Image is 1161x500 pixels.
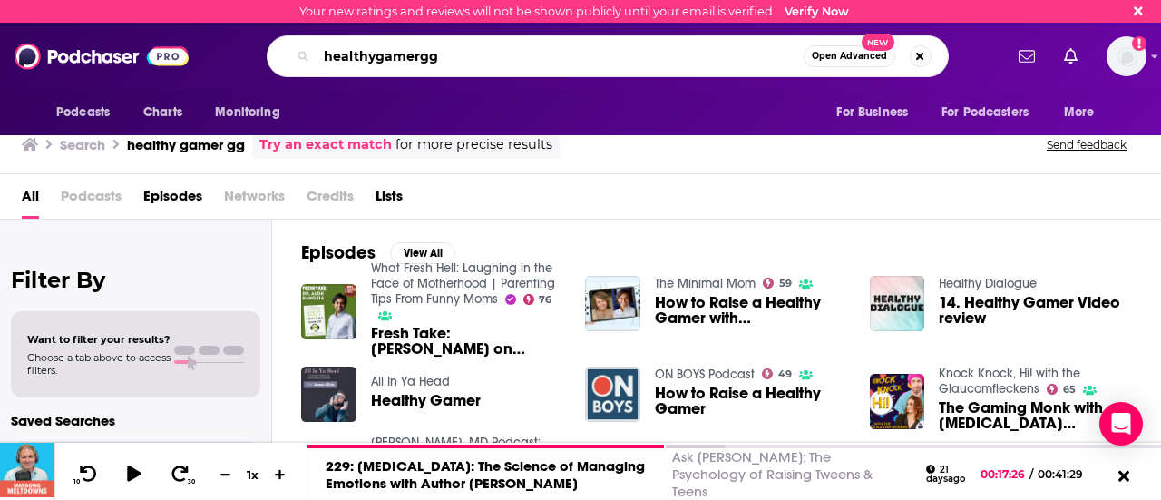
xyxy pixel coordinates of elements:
a: 49 [762,368,792,379]
a: All In Ya Head [371,374,450,389]
span: More [1064,100,1095,125]
span: Choose a tab above to access filters. [27,351,171,377]
h3: Search [60,136,105,153]
a: How to Raise a Healthy Gamer with Dr. Alok Kanojia [655,295,848,326]
input: Search podcasts, credits, & more... [317,42,804,71]
span: Podcasts [56,100,110,125]
span: 00:41:29 [1033,467,1101,481]
span: For Podcasters [941,100,1029,125]
h2: Episodes [301,241,376,264]
img: Podchaser - Follow, Share and Rate Podcasts [15,39,189,74]
span: 65 [1063,386,1076,394]
span: Credits [307,181,354,219]
button: Open AdvancedNew [804,45,895,67]
a: 65 [1047,384,1076,395]
div: 21 days ago [926,465,965,484]
a: How to Raise a Healthy Gamer [655,386,848,417]
button: open menu [1051,95,1117,130]
button: 10 [70,463,104,485]
button: open menu [930,95,1055,130]
div: Search podcasts, credits, & more... [267,35,949,77]
a: ON BOYS Podcast [655,367,755,382]
span: Logged in as jbarbour [1107,36,1146,76]
button: Send feedback [1041,137,1132,152]
a: Knock Knock, Hi! with the Glaucomfleckens [939,366,1080,397]
a: Healthy Dialogue [939,276,1037,291]
a: EpisodesView All [301,241,455,264]
span: Networks [224,181,285,219]
h2: Filter By [11,267,260,293]
a: All [22,181,39,219]
span: 76 [539,296,551,304]
a: Show notifications dropdown [1057,41,1085,72]
a: What Fresh Hell: Laughing in the Face of Motherhood | Parenting Tips From Funny Moms [371,260,555,307]
img: Fresh Take: Dr. Alok Kanojia on Parenting a Healthy Gamer [301,284,356,339]
img: The Gaming Monk with Psychiatrist Dr. Alok Kanojia (The Healthy Gamer) [870,374,925,429]
span: The Gaming Monk with [MEDICAL_DATA] [PERSON_NAME] (The Healthy Gamer) [939,400,1132,431]
a: Episodes [143,181,202,219]
img: 14. Healthy Gamer Video review [870,276,925,331]
span: Charts [143,100,182,125]
a: Rena Malik, MD Podcast: Optimizing Health, Sex & Relationships with Science Backed Tips from Lead... [371,435,563,496]
a: Verify Now [785,5,849,18]
img: How to Raise a Healthy Gamer [585,367,640,422]
span: For Business [836,100,908,125]
img: Healthy Gamer [301,367,356,422]
a: Charts [132,95,193,130]
a: The Gaming Monk with Psychiatrist Dr. Alok Kanojia (The Healthy Gamer) [939,400,1132,431]
a: Try an exact match [259,134,392,155]
span: New [862,34,894,51]
span: How to Raise a Healthy Gamer with [PERSON_NAME] [655,295,848,326]
span: 00:17:26 [981,467,1029,481]
a: 59 [763,278,792,289]
span: 59 [779,279,792,288]
span: 49 [778,370,792,378]
img: User Profile [1107,36,1146,76]
button: 30 [164,463,199,485]
button: open menu [44,95,133,130]
span: Open Advanced [812,52,887,61]
a: Ask [PERSON_NAME]: The Psychology of Raising Tweens & Teens [672,448,873,500]
a: 76 [523,294,552,305]
svg: Email not verified [1132,36,1146,51]
a: Healthy Gamer [371,393,481,408]
a: Show notifications dropdown [1011,41,1042,72]
div: 1 x [238,467,268,482]
div: Open Intercom Messenger [1099,402,1143,446]
button: open menu [202,95,303,130]
button: Show profile menu [1107,36,1146,76]
button: View All [390,242,455,264]
span: Want to filter your results? [27,333,171,346]
div: Your new ratings and reviews will not be shown publicly until your email is verified. [299,5,849,18]
h3: healthy gamer gg [127,136,245,153]
span: Monitoring [215,100,279,125]
a: The Minimal Mom [655,276,756,291]
span: / [1029,467,1033,481]
span: 30 [188,478,195,485]
span: for more precise results [395,134,552,155]
button: open menu [824,95,931,130]
span: Fresh Take: [PERSON_NAME] on Parenting a Healthy Gamer [371,326,564,357]
img: How to Raise a Healthy Gamer with Dr. Alok Kanojia [585,276,640,331]
a: Lists [376,181,403,219]
a: 229: [MEDICAL_DATA]: The Science of Managing Emotions with Author [PERSON_NAME] [326,457,645,492]
span: 10 [73,478,80,485]
a: 14. Healthy Gamer Video review [939,295,1132,326]
p: Saved Searches [11,412,260,429]
span: Podcasts [61,181,122,219]
a: Fresh Take: Dr. Alok Kanojia on Parenting a Healthy Gamer [371,326,564,357]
